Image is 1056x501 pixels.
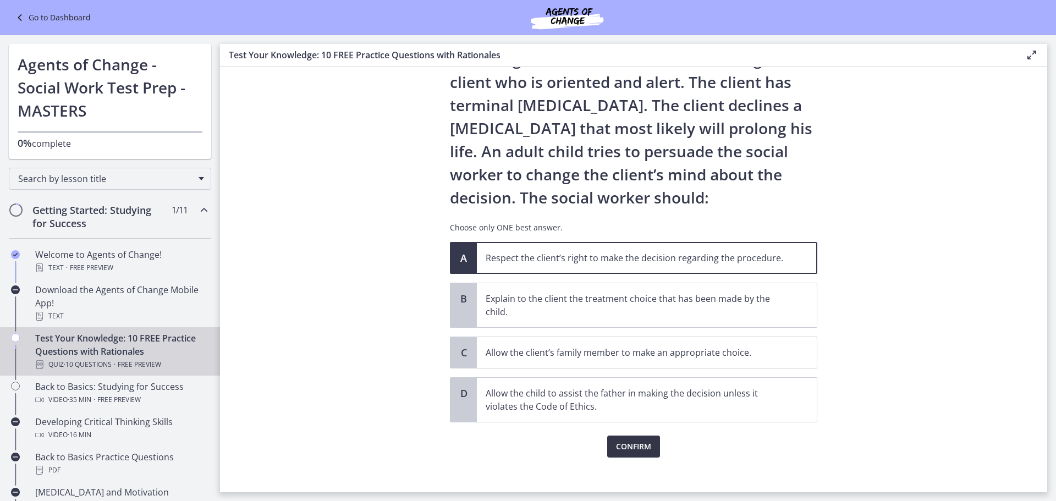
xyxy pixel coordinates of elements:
span: Confirm [616,440,651,453]
span: Free preview [70,261,113,274]
p: Explain to the client the treatment choice that has been made by the child. [486,292,786,318]
p: A nursing home social worker is assessing a client who is oriented and alert. The client has term... [450,47,817,209]
span: · 16 min [68,428,91,442]
div: Welcome to Agents of Change! [35,248,207,274]
div: Text [35,310,207,323]
i: Completed [11,250,20,259]
div: Search by lesson title [9,168,211,190]
span: · [94,393,95,406]
p: complete [18,136,202,150]
div: Video [35,428,207,442]
h2: Getting Started: Studying for Success [32,203,167,230]
p: Allow the child to assist the father in making the decision unless it violates the Code of Ethics. [486,387,786,413]
p: Choose only ONE best answer. [450,222,817,233]
p: Allow the client’s family member to make an appropriate choice. [486,346,786,359]
span: 1 / 11 [172,203,188,217]
span: · [114,358,116,371]
span: · [66,261,68,274]
h1: Agents of Change - Social Work Test Prep - MASTERS [18,53,202,122]
div: Back to Basics: Studying for Success [35,380,207,406]
a: Go to Dashboard [13,11,91,24]
span: B [457,292,470,305]
span: · 35 min [68,393,91,406]
div: Download the Agents of Change Mobile App! [35,283,207,323]
span: D [457,387,470,400]
span: A [457,251,470,265]
div: Quiz [35,358,207,371]
button: Confirm [607,436,660,458]
div: Text [35,261,207,274]
span: · 10 Questions [64,358,112,371]
span: Free preview [118,358,161,371]
span: C [457,346,470,359]
h3: Test Your Knowledge: 10 FREE Practice Questions with Rationales [229,48,1008,62]
div: Test Your Knowledge: 10 FREE Practice Questions with Rationales [35,332,207,371]
img: Agents of Change Social Work Test Prep [501,4,633,31]
span: Search by lesson title [18,173,193,185]
span: 0% [18,136,32,150]
div: Video [35,393,207,406]
p: Respect the client’s right to make the decision regarding the procedure. [486,251,786,265]
div: Developing Critical Thinking Skills [35,415,207,442]
div: PDF [35,464,207,477]
div: Back to Basics Practice Questions [35,450,207,477]
span: Free preview [97,393,141,406]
